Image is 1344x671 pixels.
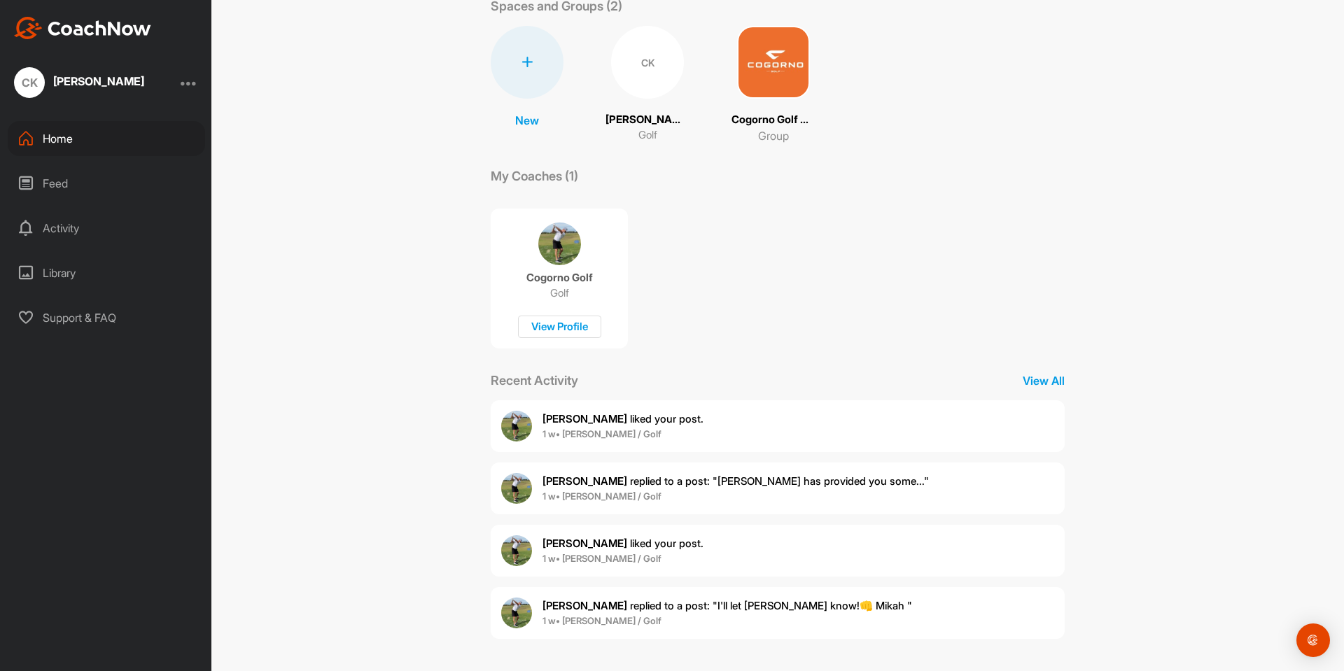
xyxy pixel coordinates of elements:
[526,271,593,285] p: Cogorno Golf
[542,428,661,439] b: 1 w • [PERSON_NAME] / Golf
[605,112,689,128] p: [PERSON_NAME]
[638,127,657,143] p: Golf
[737,26,810,99] img: square_459f3f58702ad8ca0c4bbe4cc7bde879.png
[14,67,45,98] div: CK
[542,490,661,502] b: 1 w • [PERSON_NAME] / Golf
[542,599,912,612] span: replied to a post : "I'll let [PERSON_NAME] know!👊 Mikah "
[491,371,578,390] p: Recent Activity
[501,598,532,628] img: user avatar
[518,316,601,339] div: View Profile
[542,537,627,550] b: [PERSON_NAME]
[542,615,661,626] b: 1 w • [PERSON_NAME] / Golf
[758,127,789,144] p: Group
[14,17,151,39] img: CoachNow
[501,411,532,442] img: user avatar
[731,112,815,128] p: Cogorno Golf Group
[542,537,703,550] span: liked your post .
[8,166,205,201] div: Feed
[515,112,539,129] p: New
[1023,372,1065,389] p: View All
[8,300,205,335] div: Support & FAQ
[501,535,532,566] img: user avatar
[731,26,815,144] a: Cogorno Golf GroupGroup
[491,167,578,185] p: My Coaches (1)
[501,473,532,504] img: user avatar
[550,286,569,300] p: Golf
[542,474,929,488] span: replied to a post : "[PERSON_NAME] has provided you some..."
[538,223,581,265] img: coach avatar
[1296,623,1330,657] div: Open Intercom Messenger
[542,599,627,612] b: [PERSON_NAME]
[611,26,684,99] div: CK
[542,412,703,425] span: liked your post .
[53,76,144,87] div: [PERSON_NAME]
[8,255,205,290] div: Library
[8,121,205,156] div: Home
[605,26,689,144] a: CK[PERSON_NAME]Golf
[8,211,205,246] div: Activity
[542,412,627,425] b: [PERSON_NAME]
[542,474,627,488] b: [PERSON_NAME]
[542,553,661,564] b: 1 w • [PERSON_NAME] / Golf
